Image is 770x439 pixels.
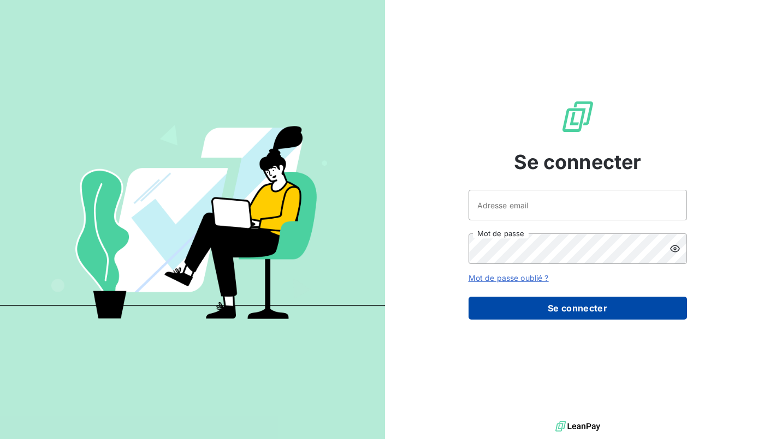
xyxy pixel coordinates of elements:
a: Mot de passe oublié ? [469,273,549,282]
button: Se connecter [469,297,687,320]
input: placeholder [469,190,687,220]
img: Logo LeanPay [560,99,595,134]
img: logo [555,418,600,435]
span: Se connecter [514,147,642,177]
